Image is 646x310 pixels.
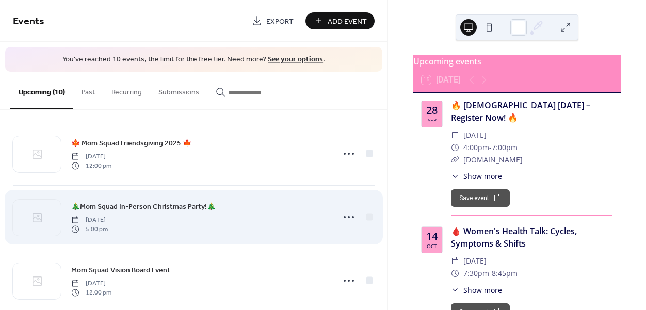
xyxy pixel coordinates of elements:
span: Mom Squad Vision Board Event [71,265,170,275]
span: 4:00pm [463,141,489,154]
span: Show more [463,171,502,182]
div: ​ [451,285,459,296]
span: You've reached 10 events, the limit for the free tier. Need more? . [15,55,372,65]
span: Events [13,11,44,31]
a: 🔥 [DEMOGRAPHIC_DATA] [DATE] – Register Now! 🔥 [451,100,590,123]
button: Save event [451,189,510,207]
a: Export [244,12,301,29]
a: Mom Squad Vision Board Event [71,264,170,276]
span: 🎄Mom Squad In-Person Christmas Party!🎄 [71,201,216,212]
a: 🍁 Mom Squad Friendsgiving 2025 🍁 [71,137,191,149]
a: 🎄Mom Squad In-Person Christmas Party!🎄 [71,201,216,213]
span: [DATE] [463,255,487,267]
div: ​ [451,267,459,280]
div: ​ [451,171,459,182]
div: 28 [426,105,438,116]
span: [DATE] [71,279,111,288]
span: 5:00 pm [71,225,108,234]
span: [DATE] [71,152,111,161]
button: Past [73,72,103,108]
div: 14 [426,231,438,241]
button: ​Show more [451,285,502,296]
span: - [489,267,492,280]
div: ​ [451,141,459,154]
span: [DATE] [463,129,487,141]
button: Upcoming (10) [10,72,73,109]
span: Export [266,16,294,27]
span: 🍁 Mom Squad Friendsgiving 2025 🍁 [71,138,191,149]
span: Show more [463,285,502,296]
a: [DOMAIN_NAME] [463,155,523,165]
button: ​Show more [451,171,502,182]
div: Upcoming events [413,55,621,68]
span: 12:00 pm [71,161,111,171]
span: [DATE] [71,215,108,224]
span: 12:00 pm [71,288,111,298]
a: See your options [268,53,323,67]
div: Oct [427,243,437,249]
div: ​ [451,129,459,141]
button: Recurring [103,72,150,108]
div: 🩸 Women's Health Talk: Cycles, Symptoms & Shifts [451,225,612,250]
span: 7:30pm [463,267,489,280]
div: ​ [451,154,459,166]
span: 8:45pm [492,267,518,280]
button: Submissions [150,72,207,108]
span: - [489,141,492,154]
div: Sep [428,118,437,123]
div: ​ [451,255,459,267]
span: 7:00pm [492,141,518,154]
